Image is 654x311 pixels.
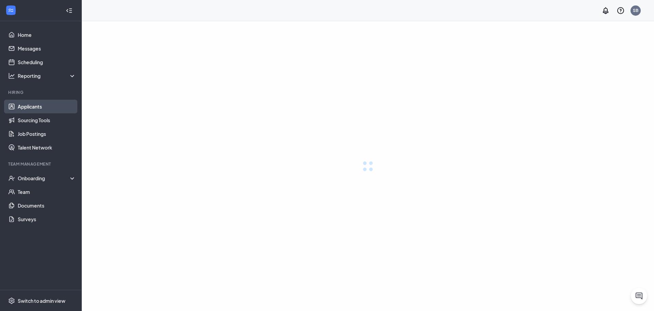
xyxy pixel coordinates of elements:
svg: UserCheck [8,175,15,182]
a: Sourcing Tools [18,113,76,127]
svg: ChatActive [635,292,643,300]
a: Documents [18,199,76,212]
div: Onboarding [18,175,76,182]
div: Reporting [18,72,76,79]
div: Switch to admin view [18,297,65,304]
a: Team [18,185,76,199]
a: Job Postings [18,127,76,141]
svg: WorkstreamLogo [7,7,14,14]
a: Applicants [18,100,76,113]
button: ChatActive [631,288,647,304]
a: Talent Network [18,141,76,154]
a: Messages [18,42,76,55]
svg: Analysis [8,72,15,79]
svg: Settings [8,297,15,304]
svg: Notifications [602,6,610,15]
a: Scheduling [18,55,76,69]
div: SB [633,8,638,13]
div: Hiring [8,89,75,95]
a: Surveys [18,212,76,226]
a: Home [18,28,76,42]
svg: Collapse [66,7,73,14]
svg: QuestionInfo [617,6,625,15]
div: Team Management [8,161,75,167]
